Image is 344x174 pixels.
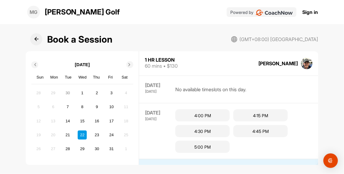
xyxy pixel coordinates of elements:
div: Not available Saturday, November 1st, 2025 [122,144,131,153]
div: Fri [107,73,115,81]
div: Choose Thursday, October 16th, 2025 [92,116,102,125]
p: [PERSON_NAME] Golf [45,7,120,18]
img: CoachNow [256,10,293,16]
div: Choose Thursday, October 30th, 2025 [92,144,102,153]
div: Not available Monday, October 6th, 2025 [49,102,58,111]
p: Powered by [230,9,253,15]
div: Not available Saturday, October 4th, 2025 [122,89,131,98]
div: month 2025-10 [33,88,131,154]
h1: Book a Session [47,33,112,46]
div: No available timeslots on this day. [175,82,246,97]
div: Sat [121,73,128,81]
div: Not available Sunday, September 28th, 2025 [34,89,43,98]
div: Not available Sunday, October 12th, 2025 [34,116,43,125]
div: 1 HR LESSON [145,57,178,62]
div: 4:00 PM [175,109,230,121]
div: Not available Monday, September 29th, 2025 [49,89,58,98]
div: Choose Friday, October 17th, 2025 [107,116,116,125]
div: Choose Wednesday, October 29th, 2025 [78,144,87,153]
div: Choose Tuesday, October 28th, 2025 [63,144,72,153]
div: Choose Tuesday, October 7th, 2025 [63,102,72,111]
div: Not available Saturday, October 25th, 2025 [122,130,131,140]
span: (GMT+08:00) [GEOGRAPHIC_DATA] [240,36,318,43]
div: Wed [79,73,86,81]
div: Thu [92,73,100,81]
div: 4:45 PM [233,125,288,137]
div: Not available Monday, October 27th, 2025 [49,144,58,153]
a: Sign in [303,8,318,16]
div: Choose Thursday, October 23rd, 2025 [92,130,102,140]
div: Choose Thursday, October 9th, 2025 [92,102,102,111]
div: Choose Tuesday, September 30th, 2025 [63,89,72,98]
div: Choose Thursday, October 2nd, 2025 [92,89,102,98]
div: Choose Wednesday, October 15th, 2025 [78,116,87,125]
div: 5:00 PM [175,141,230,153]
div: Choose Wednesday, October 8th, 2025 [78,102,87,111]
div: Sun [36,73,44,81]
div: Choose Friday, October 31st, 2025 [107,144,116,153]
div: Choose Wednesday, October 1st, 2025 [78,89,87,98]
div: MG [27,6,40,18]
div: [DATE] [145,90,169,93]
div: Not available Sunday, October 26th, 2025 [34,144,43,153]
div: Not available Monday, October 20th, 2025 [49,130,58,140]
div: Choose Wednesday, October 22nd, 2025 [78,130,87,140]
div: Choose Friday, October 10th, 2025 [107,102,116,111]
div: Tue [64,73,72,81]
div: 60 mins • $130 [145,62,178,69]
div: Choose Tuesday, October 21st, 2025 [63,130,72,140]
div: Choose Tuesday, October 14th, 2025 [63,116,72,125]
div: Choose Friday, October 3rd, 2025 [107,89,116,98]
div: Not available Sunday, October 19th, 2025 [34,130,43,140]
p: [DATE] [75,61,90,68]
div: [PERSON_NAME] [258,60,298,67]
div: Open Intercom Messenger [323,153,338,168]
img: svg+xml;base64,PHN2ZyB3aWR0aD0iMjAiIGhlaWdodD0iMjAiIHZpZXdCb3g9IjAgMCAyMCAyMCIgZmlsbD0ibm9uZSIgeG... [231,36,237,42]
div: Not available Saturday, October 18th, 2025 [122,116,131,125]
div: Choose Friday, October 24th, 2025 [107,130,116,140]
div: 4:30 PM [175,125,230,137]
div: Not available Sunday, October 5th, 2025 [34,102,43,111]
div: Not available Monday, October 13th, 2025 [49,116,58,125]
div: 4:15 PM [233,109,288,121]
div: Not available Saturday, October 11th, 2025 [122,102,131,111]
img: square_cac399e08904f4b61a01a0671b01e02f.jpg [301,58,313,69]
div: [DATE] [145,117,169,121]
div: Mon [50,73,58,81]
div: [DATE] [145,109,169,116]
div: [DATE] [145,82,169,89]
